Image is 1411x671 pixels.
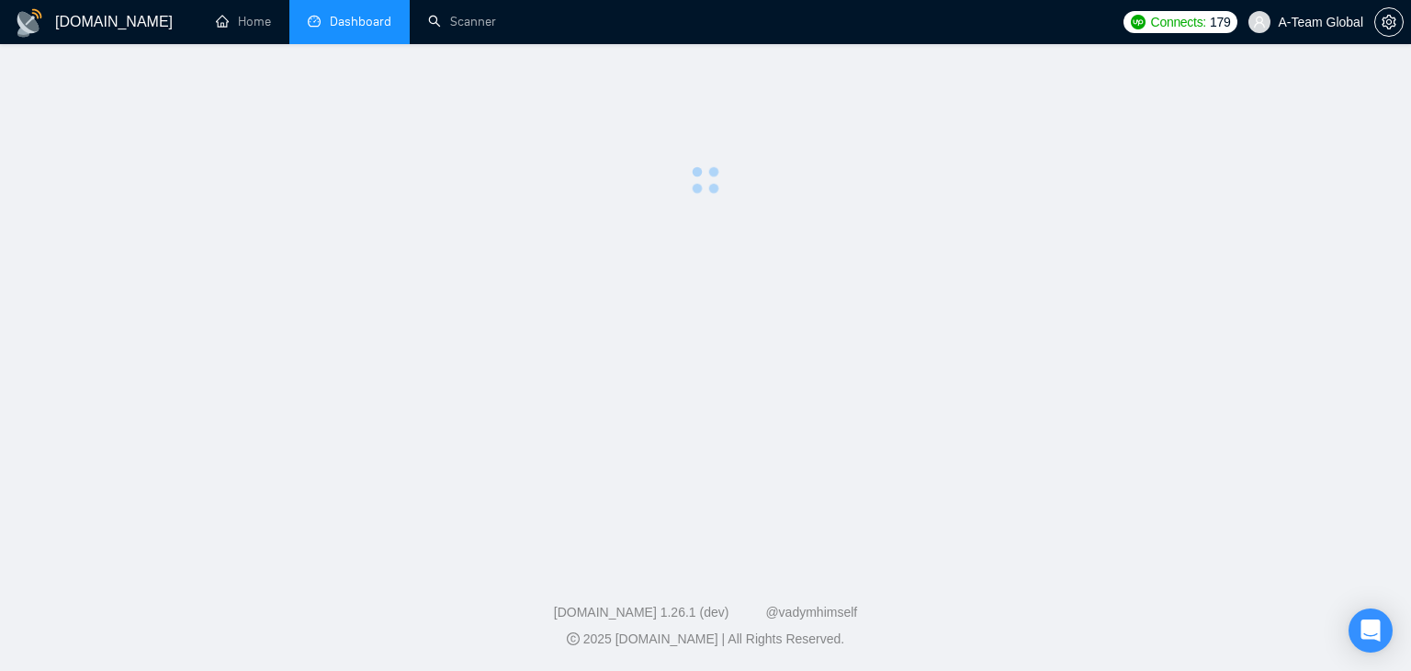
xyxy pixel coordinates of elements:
[1374,15,1404,29] a: setting
[308,15,321,28] span: dashboard
[1374,7,1404,37] button: setting
[765,605,857,620] a: @vadymhimself
[330,14,391,29] span: Dashboard
[1131,15,1146,29] img: upwork-logo.png
[216,14,271,29] a: homeHome
[1151,12,1206,32] span: Connects:
[554,605,729,620] a: [DOMAIN_NAME] 1.26.1 (dev)
[1375,15,1403,29] span: setting
[1210,12,1230,32] span: 179
[1253,16,1266,28] span: user
[15,8,44,38] img: logo
[567,632,580,645] span: copyright
[1349,608,1393,653] div: Open Intercom Messenger
[428,14,496,29] a: searchScanner
[15,630,1396,649] div: 2025 [DOMAIN_NAME] | All Rights Reserved.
